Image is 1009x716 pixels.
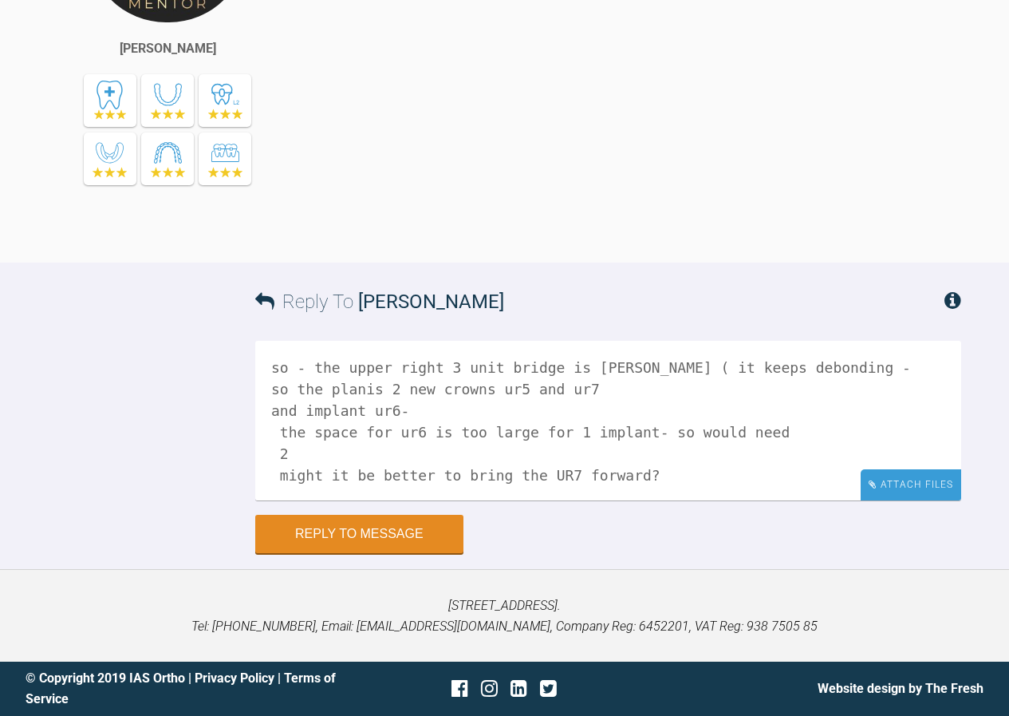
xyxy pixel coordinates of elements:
h3: Reply To [255,287,504,317]
div: [PERSON_NAME] [120,38,216,59]
a: Website design by The Fresh [818,681,983,696]
div: Attach Files [861,469,961,500]
button: Reply to Message [255,515,463,553]
p: [STREET_ADDRESS]. Tel: [PHONE_NUMBER], Email: [EMAIL_ADDRESS][DOMAIN_NAME], Company Reg: 6452201,... [26,595,983,636]
a: Terms of Service [26,671,336,706]
a: Privacy Policy [195,671,274,686]
span: [PERSON_NAME] [358,291,504,313]
div: © Copyright 2019 IAS Ortho | | [26,668,345,709]
textarea: so - the upper right 3 unit bridge is [PERSON_NAME] ( it keeps debonding - so the planis 2 new cr... [255,341,961,500]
